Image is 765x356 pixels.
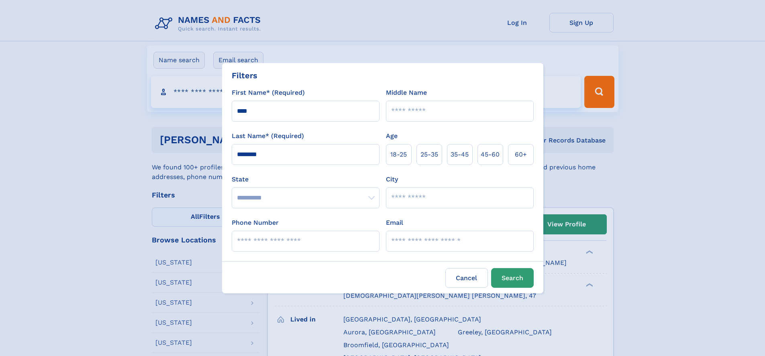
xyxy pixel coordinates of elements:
label: Email [386,218,403,228]
label: State [232,175,379,184]
span: 18‑25 [390,150,407,159]
label: Phone Number [232,218,279,228]
label: Age [386,131,398,141]
label: Middle Name [386,88,427,98]
div: Filters [232,69,257,81]
span: 60+ [515,150,527,159]
label: First Name* (Required) [232,88,305,98]
span: 45‑60 [481,150,500,159]
label: Last Name* (Required) [232,131,304,141]
span: 25‑35 [420,150,438,159]
span: 35‑45 [451,150,469,159]
label: Cancel [445,268,488,288]
label: City [386,175,398,184]
button: Search [491,268,534,288]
